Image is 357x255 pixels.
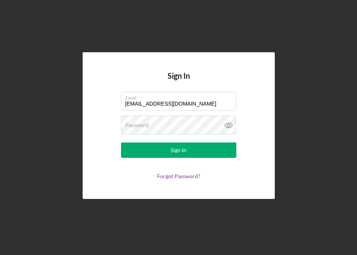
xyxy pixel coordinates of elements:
[168,71,190,92] h4: Sign In
[121,142,236,158] button: Sign In
[171,142,186,158] div: Sign In
[125,122,149,128] label: Password
[125,92,236,101] label: Email
[157,173,200,179] a: Forgot Password?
